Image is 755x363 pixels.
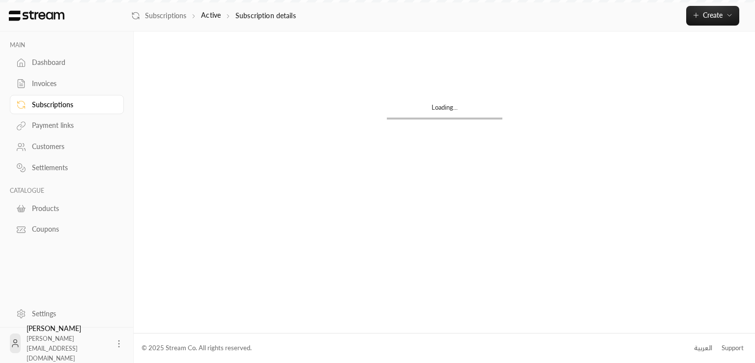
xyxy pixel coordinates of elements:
a: Payment links [10,116,124,135]
p: Subscription details [235,11,296,21]
a: Subscriptions [131,11,186,21]
p: MAIN [10,41,124,49]
a: Active [201,11,221,19]
img: Logo [8,10,65,21]
span: Create [703,11,723,19]
a: Subscriptions [10,95,124,114]
a: Coupons [10,220,124,239]
div: Settlements [32,163,112,173]
span: [PERSON_NAME][EMAIL_ADDRESS][DOMAIN_NAME] [27,335,78,362]
button: Create [686,6,739,26]
div: Settings [32,309,112,319]
div: Loading... [387,103,502,117]
nav: breadcrumb [131,10,296,21]
div: [PERSON_NAME] [27,324,108,363]
a: Customers [10,137,124,156]
div: Invoices [32,79,112,89]
div: العربية [694,343,712,353]
a: Settings [10,304,124,323]
div: Subscriptions [32,100,112,110]
div: © 2025 Stream Co. All rights reserved. [142,343,252,353]
a: Settlements [10,158,124,178]
p: CATALOGUE [10,187,124,195]
div: Payment links [32,121,112,130]
div: Products [32,204,112,213]
div: Customers [32,142,112,151]
a: Dashboard [10,53,124,72]
div: Dashboard [32,58,112,67]
div: Coupons [32,224,112,234]
a: Products [10,199,124,218]
a: Invoices [10,74,124,93]
a: Support [719,339,747,357]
